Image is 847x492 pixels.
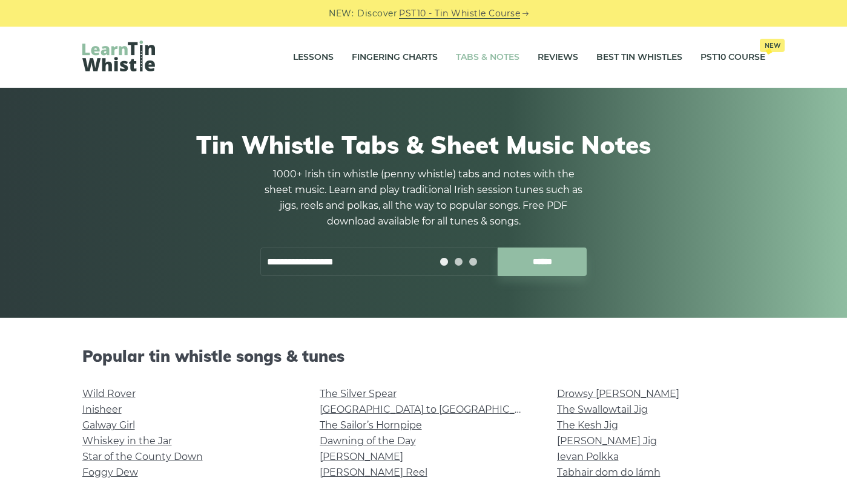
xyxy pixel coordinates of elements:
[82,347,765,366] h2: Popular tin whistle songs & tunes
[320,404,543,415] a: [GEOGRAPHIC_DATA] to [GEOGRAPHIC_DATA]
[557,467,661,478] a: Tabhair dom do lámh
[320,435,416,447] a: Dawning of the Day
[293,42,334,73] a: Lessons
[538,42,578,73] a: Reviews
[456,42,519,73] a: Tabs & Notes
[260,166,587,229] p: 1000+ Irish tin whistle (penny whistle) tabs and notes with the sheet music. Learn and play tradi...
[82,419,135,431] a: Galway Girl
[82,435,172,447] a: Whiskey in the Jar
[320,467,427,478] a: [PERSON_NAME] Reel
[320,451,403,462] a: [PERSON_NAME]
[320,419,422,431] a: The Sailor’s Hornpipe
[557,404,648,415] a: The Swallowtail Jig
[82,41,155,71] img: LearnTinWhistle.com
[760,39,785,52] span: New
[700,42,765,73] a: PST10 CourseNew
[320,388,397,399] a: The Silver Spear
[596,42,682,73] a: Best Tin Whistles
[82,404,122,415] a: Inisheer
[82,451,203,462] a: Star of the County Down
[557,419,618,431] a: The Kesh Jig
[82,467,138,478] a: Foggy Dew
[557,388,679,399] a: Drowsy [PERSON_NAME]
[557,435,657,447] a: [PERSON_NAME] Jig
[82,388,136,399] a: Wild Rover
[82,130,765,159] h1: Tin Whistle Tabs & Sheet Music Notes
[352,42,438,73] a: Fingering Charts
[557,451,619,462] a: Ievan Polkka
